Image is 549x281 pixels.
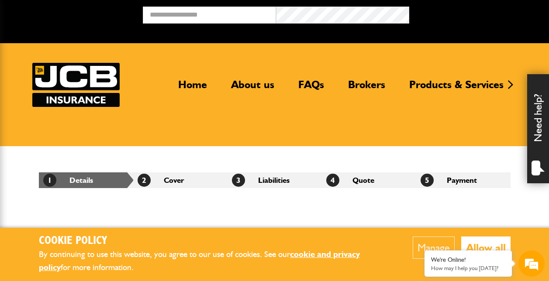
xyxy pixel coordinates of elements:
h2: Cookie Policy [39,234,386,248]
li: Payment [416,172,511,188]
span: 1 [43,174,56,187]
li: Liabilities [228,172,322,188]
a: Products & Services [403,78,510,98]
span: 5 [421,174,434,187]
li: Cover [133,172,228,188]
a: Brokers [342,78,392,98]
button: Allow all [461,236,511,259]
span: 3 [232,174,245,187]
span: 2 [138,174,151,187]
h1: About you [39,227,150,257]
span: 4 [326,174,339,187]
a: Home [172,78,214,98]
li: Details [39,172,133,188]
div: Need help? [527,74,549,183]
p: How may I help you today? [431,265,505,271]
button: Broker Login [409,7,542,20]
li: Quote [322,172,416,188]
button: Manage [413,236,455,259]
a: JCB Insurance Services [32,63,120,107]
p: By continuing to use this website, you agree to our use of cookies. See our for more information. [39,248,386,274]
a: FAQs [292,78,331,98]
a: cookie and privacy policy [39,249,360,273]
a: About us [224,78,281,98]
img: JCB Insurance Services logo [32,63,120,107]
div: We're Online! [431,256,505,264]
